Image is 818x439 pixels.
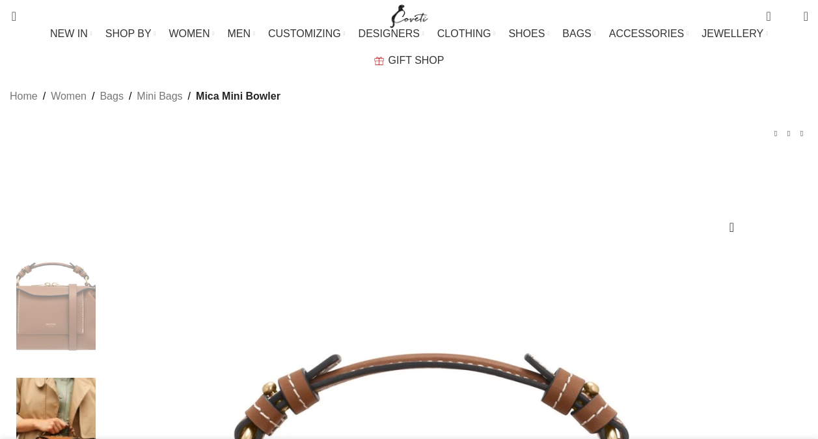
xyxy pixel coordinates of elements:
[609,21,689,47] a: ACCESSORIES
[781,3,794,29] div: My Wishlist
[16,242,96,371] img: Oroton
[137,88,182,105] a: Mini Bags
[105,27,152,40] span: SHOP BY
[769,127,782,140] a: Previous product
[169,27,210,40] span: WOMEN
[609,27,685,40] span: ACCESSORIES
[374,57,384,65] img: GiftBag
[50,21,92,47] a: NEW IN
[508,21,549,47] a: SHOES
[196,88,280,105] span: Mica Mini Bowler
[508,27,545,40] span: SHOES
[169,21,214,47] a: WOMEN
[767,7,777,16] span: 0
[387,10,431,21] a: Site logo
[759,3,777,29] a: 0
[562,21,595,47] a: BAGS
[359,27,420,40] span: DESIGNERS
[100,88,123,105] a: Bags
[437,21,496,47] a: CLOTHING
[10,88,38,105] a: Home
[228,27,251,40] span: MEN
[268,21,346,47] a: CUSTOMIZING
[3,21,815,74] div: Main navigation
[228,21,255,47] a: MEN
[389,54,444,66] span: GIFT SHOP
[51,88,87,105] a: Women
[50,27,88,40] span: NEW IN
[3,3,16,29] a: Search
[10,88,280,105] nav: Breadcrumb
[359,21,424,47] a: DESIGNERS
[784,13,793,23] span: 0
[268,27,341,40] span: CUSTOMIZING
[437,27,491,40] span: CLOTHING
[702,27,763,40] span: JEWELLERY
[562,27,591,40] span: BAGS
[105,21,156,47] a: SHOP BY
[374,48,444,74] a: GIFT SHOP
[795,127,808,140] a: Next product
[702,21,768,47] a: JEWELLERY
